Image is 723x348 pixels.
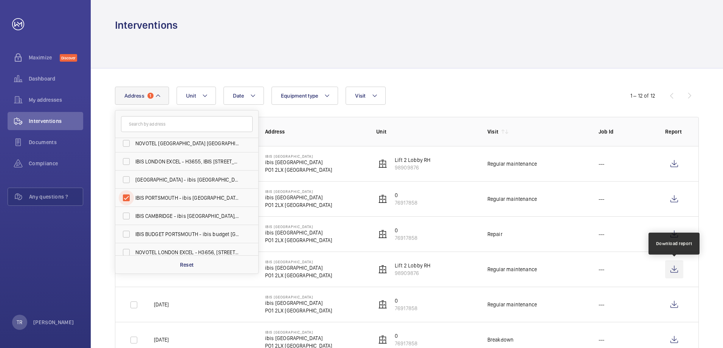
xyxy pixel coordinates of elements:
span: NOVOTEL LONDON EXCEL - H3656, [STREET_ADDRESS] [135,249,239,256]
p: --- [599,230,605,238]
p: IBIS [GEOGRAPHIC_DATA] [265,259,332,264]
p: Lift 2 Lobby RH [395,262,431,269]
p: 0 [395,332,417,340]
span: IBIS LONDON EXCEL - H3655, IBIS [STREET_ADDRESS] [135,158,239,165]
p: 98909876 [395,164,431,171]
p: --- [599,301,605,308]
p: Job Id [599,128,653,135]
input: Search by address [121,116,253,132]
p: PO1 2LX [GEOGRAPHIC_DATA] [265,307,332,314]
p: 76917858 [395,234,417,242]
p: TR [17,318,22,326]
p: [DATE] [154,301,169,308]
img: elevator.svg [378,194,387,204]
p: IBIS [GEOGRAPHIC_DATA] [265,224,332,229]
span: Unit [186,93,196,99]
p: IBIS [GEOGRAPHIC_DATA] [265,154,332,158]
p: 0 [395,227,417,234]
img: elevator.svg [378,159,387,168]
img: elevator.svg [378,335,387,344]
span: Dashboard [29,75,83,82]
p: IBIS [GEOGRAPHIC_DATA] [265,330,332,334]
p: PO1 2LX [GEOGRAPHIC_DATA] [265,201,332,209]
p: --- [599,195,605,203]
p: Reset [180,261,194,269]
span: Any questions ? [29,193,83,200]
p: --- [599,266,605,273]
p: ibis [GEOGRAPHIC_DATA] [265,194,332,201]
span: My addresses [29,96,83,104]
span: 1 [147,93,154,99]
span: Interventions [29,117,83,125]
span: IBIS PORTSMOUTH - ibis [GEOGRAPHIC_DATA] [135,194,239,202]
div: Regular maintenance [487,195,537,203]
span: IBIS BUDGET PORTSMOUTH - ibis budget [GEOGRAPHIC_DATA], [GEOGRAPHIC_DATA] 8SL [135,230,239,238]
button: Equipment type [272,87,338,105]
img: elevator.svg [378,300,387,309]
p: PO1 2LX [GEOGRAPHIC_DATA] [265,166,332,174]
p: 98909876 [395,269,431,277]
button: Address1 [115,87,169,105]
p: Lift 2 Lobby RH [395,156,431,164]
div: Breakdown [487,336,514,343]
div: 1 – 12 of 12 [630,92,655,99]
span: Address [124,93,144,99]
span: Documents [29,138,83,146]
img: elevator.svg [378,265,387,274]
span: Discover [60,54,77,62]
p: PO1 2LX [GEOGRAPHIC_DATA] [265,272,332,279]
button: Visit [346,87,385,105]
p: Visit [487,128,499,135]
div: Repair [487,230,503,238]
p: 76917858 [395,340,417,347]
p: IBIS [GEOGRAPHIC_DATA] [265,295,332,299]
span: Equipment type [281,93,318,99]
p: --- [599,336,605,343]
span: Visit [355,93,365,99]
img: elevator.svg [378,230,387,239]
p: PO1 2LX [GEOGRAPHIC_DATA] [265,236,332,244]
span: NOVOTEL [GEOGRAPHIC_DATA] [GEOGRAPHIC_DATA] - H9057, [GEOGRAPHIC_DATA] [GEOGRAPHIC_DATA], [STREET... [135,140,239,147]
button: Date [223,87,264,105]
p: Unit [376,128,475,135]
p: 0 [395,191,417,199]
button: Unit [177,87,216,105]
p: Report [665,128,683,135]
p: ibis [GEOGRAPHIC_DATA] [265,158,332,166]
span: IBIS CAMBRIDGE - ibis [GEOGRAPHIC_DATA], [GEOGRAPHIC_DATA] [135,212,239,220]
span: [GEOGRAPHIC_DATA] - ibis [GEOGRAPHIC_DATA], [GEOGRAPHIC_DATA] [135,176,239,183]
p: 0 [395,297,417,304]
div: Regular maintenance [487,301,537,308]
span: Maximize [29,54,60,61]
span: Compliance [29,160,83,167]
p: 76917858 [395,304,417,312]
p: Address [265,128,364,135]
p: --- [599,160,605,168]
p: IBIS [GEOGRAPHIC_DATA] [265,189,332,194]
p: ibis [GEOGRAPHIC_DATA] [265,264,332,272]
h1: Interventions [115,18,178,32]
p: ibis [GEOGRAPHIC_DATA] [265,334,332,342]
div: Download report [656,240,692,247]
p: ibis [GEOGRAPHIC_DATA] [265,299,332,307]
div: Regular maintenance [487,266,537,273]
p: [PERSON_NAME] [33,318,74,326]
p: ibis [GEOGRAPHIC_DATA] [265,229,332,236]
p: 76917858 [395,199,417,207]
p: [DATE] [154,336,169,343]
span: Date [233,93,244,99]
div: Regular maintenance [487,160,537,168]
